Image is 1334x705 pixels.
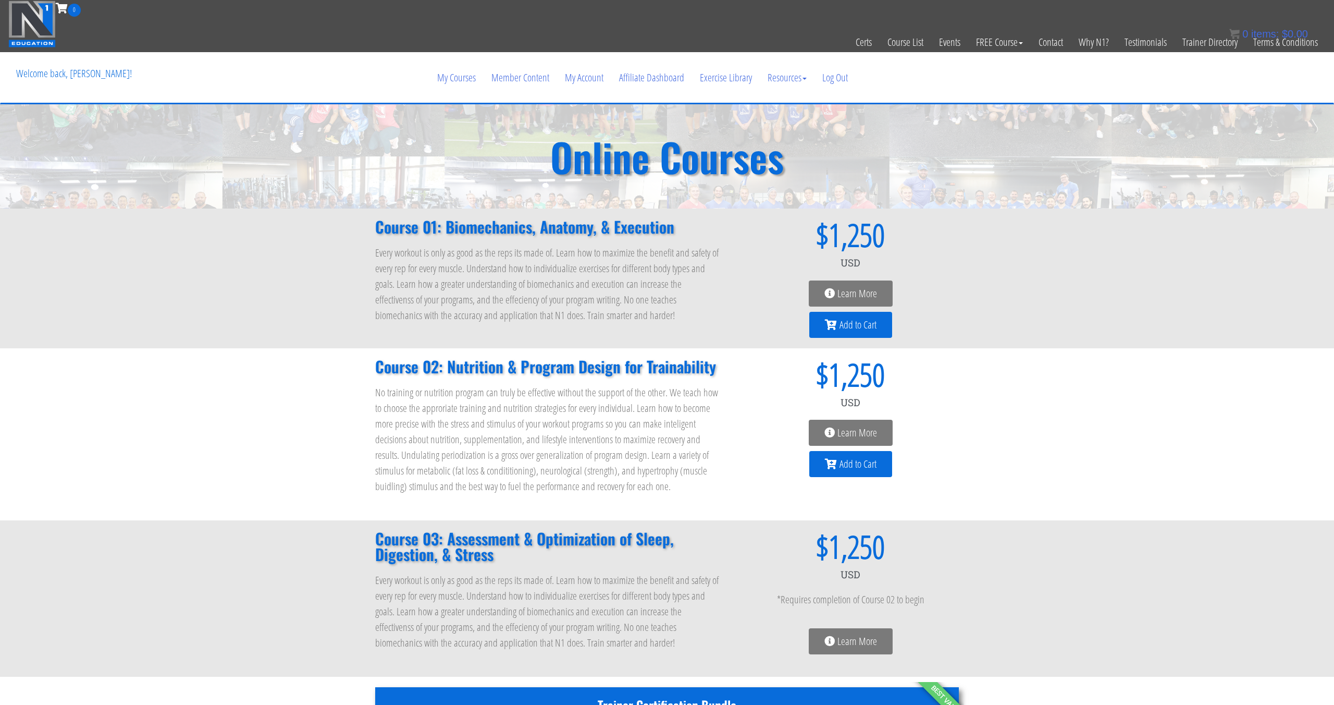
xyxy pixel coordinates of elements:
div: USD [742,562,959,587]
a: Add to Cart [809,451,892,477]
span: items: [1251,28,1279,40]
span: $ [742,359,829,390]
a: My Courses [429,53,484,103]
span: Learn More [837,428,877,438]
a: Learn More [809,628,893,654]
a: Learn More [809,420,893,446]
p: Welcome back, [PERSON_NAME]! [8,53,140,94]
a: My Account [557,53,611,103]
span: 0 [1242,28,1248,40]
a: Trainer Directory [1175,17,1245,68]
a: 0 [56,1,81,15]
span: 1,250 [829,531,885,562]
span: 0 [68,4,81,17]
a: Affiliate Dashboard [611,53,692,103]
span: 1,250 [829,359,885,390]
span: 1,250 [829,219,885,250]
a: Events [931,17,968,68]
span: Learn More [837,636,877,647]
div: USD [742,390,959,415]
h2: Course 03: Assessment & Optimization of Sleep, Digestion, & Stress [375,531,721,562]
a: Resources [760,53,814,103]
a: Member Content [484,53,557,103]
span: Add to Cart [839,459,876,469]
img: icon11.png [1229,29,1240,39]
span: Learn More [837,288,877,299]
div: USD [742,250,959,275]
h2: Course 01: Biomechanics, Anatomy, & Execution [375,219,721,235]
a: FREE Course [968,17,1031,68]
a: Add to Cart [809,312,892,338]
bdi: 0.00 [1282,28,1308,40]
a: Log Out [814,53,856,103]
span: $ [1282,28,1288,40]
a: Contact [1031,17,1071,68]
h2: Online Courses [550,137,784,176]
a: Certs [848,17,880,68]
a: Testimonials [1117,17,1175,68]
a: Exercise Library [692,53,760,103]
a: Terms & Conditions [1245,17,1326,68]
p: Every workout is only as good as the reps its made of. Learn how to maximize the benefit and safe... [375,573,721,651]
span: $ [742,531,829,562]
a: Course List [880,17,931,68]
p: No training or nutrition program can truly be effective without the support of the other. We teac... [375,385,721,494]
span: $ [742,219,829,250]
p: Every workout is only as good as the reps its made of. Learn how to maximize the benefit and safe... [375,245,721,323]
a: 0 items: $0.00 [1229,28,1308,40]
span: Add to Cart [839,320,876,330]
a: Why N1? [1071,17,1117,68]
p: *Requires completion of Course 02 to begin [742,592,959,607]
a: Learn More [809,281,893,307]
img: n1-education [8,1,56,47]
h2: Course 02: Nutrition & Program Design for Trainability [375,359,721,374]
